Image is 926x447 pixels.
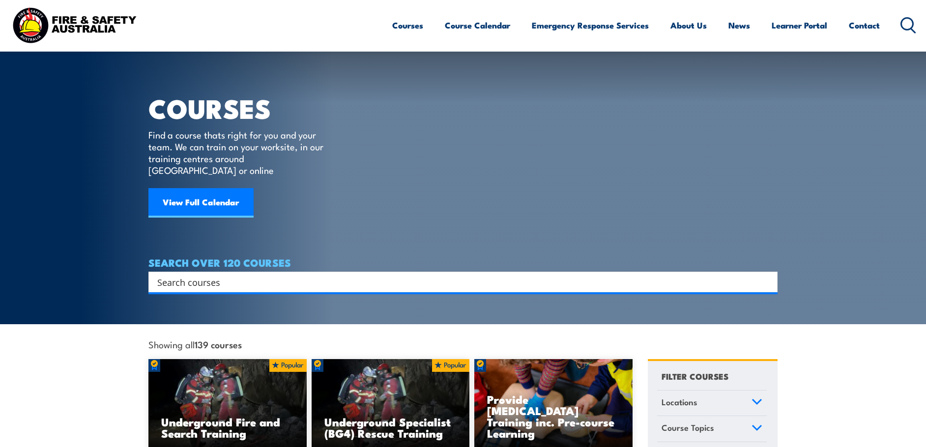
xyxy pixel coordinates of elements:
a: Contact [849,12,880,38]
span: Course Topics [662,421,714,434]
span: Locations [662,395,697,409]
a: Emergency Response Services [532,12,649,38]
h4: SEARCH OVER 120 COURSES [148,257,778,268]
input: Search input [157,275,756,289]
h3: Underground Fire and Search Training [161,416,294,439]
h3: Underground Specialist (BG4) Rescue Training [324,416,457,439]
strong: 139 courses [195,337,242,351]
form: Search form [159,275,758,289]
a: News [728,12,750,38]
a: Courses [392,12,423,38]
button: Search magnifier button [760,275,774,289]
span: Showing all [148,339,242,349]
a: Locations [657,391,767,416]
a: Course Calendar [445,12,510,38]
h4: FILTER COURSES [662,369,728,383]
a: Course Topics [657,416,767,442]
h3: Provide [MEDICAL_DATA] Training inc. Pre-course Learning [487,393,620,439]
h1: COURSES [148,96,338,119]
a: View Full Calendar [148,188,254,218]
a: Learner Portal [772,12,827,38]
a: About Us [670,12,707,38]
p: Find a course thats right for you and your team. We can train on your worksite, in our training c... [148,129,328,176]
